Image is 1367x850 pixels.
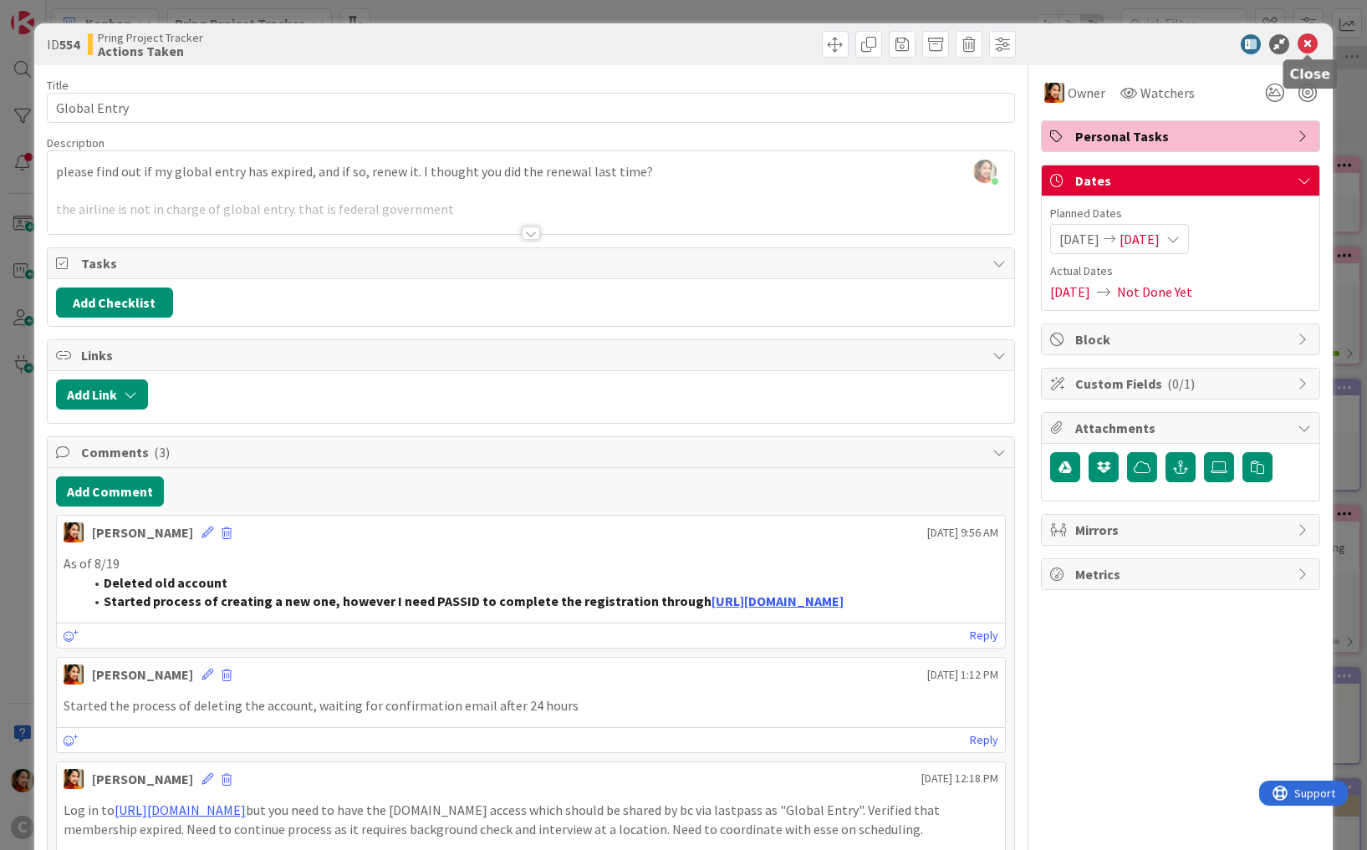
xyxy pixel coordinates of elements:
img: PM [64,769,84,789]
span: Attachments [1075,418,1289,438]
span: Comments [81,442,984,462]
label: Title [47,78,69,93]
strong: Started process of creating a new one, however I need PASSID to complete the registration through [104,593,844,609]
div: [PERSON_NAME] [92,522,193,542]
a: Reply [970,730,998,751]
span: Dates [1075,171,1289,191]
b: Actions Taken [98,44,203,58]
span: ( 3 ) [154,444,170,461]
button: Add Link [56,379,148,410]
a: [URL][DOMAIN_NAME] [712,593,844,609]
img: PM [1044,83,1064,103]
span: [DATE] [1059,229,1099,249]
a: Reply [970,625,998,646]
span: Description [47,135,105,150]
span: Custom Fields [1075,374,1289,394]
b: 554 [59,36,79,53]
span: Support [35,3,76,23]
span: Planned Dates [1050,205,1311,222]
button: Add Comment [56,476,164,506]
h5: Close [1290,66,1331,82]
input: type card name here... [47,93,1015,123]
span: ID [47,34,79,54]
a: [URL][DOMAIN_NAME] [115,802,246,818]
button: Add Checklist [56,288,173,318]
span: [DATE] 12:18 PM [921,770,998,787]
img: PM [64,664,84,685]
span: [DATE] [1120,229,1160,249]
span: Links [81,345,984,365]
p: Started the process of deleting the account, waiting for confirmation email after 24 hours [64,696,998,715]
span: Actual Dates [1050,262,1311,280]
span: Mirrors [1075,520,1289,540]
span: Tasks [81,253,984,273]
span: Not Done Yet [1117,282,1192,302]
p: As of 8/19 [64,554,998,573]
span: [DATE] 1:12 PM [927,666,998,684]
span: Pring Project Tracker [98,31,203,44]
span: Metrics [1075,564,1289,584]
p: please find out if my global entry has expired, and if so, renew it. I thought you did the renewa... [56,162,1006,181]
span: [DATE] 9:56 AM [927,524,998,542]
span: Block [1075,329,1289,349]
span: Owner [1068,83,1105,103]
p: Log in to but you need to have the [DOMAIN_NAME] access which should be shared by bc via lastpass... [64,801,998,838]
div: [PERSON_NAME] [92,664,193,685]
span: Personal Tasks [1075,126,1289,146]
img: ZE7sHxBjl6aIQZ7EmcD5y5U36sLYn9QN.jpeg [973,160,997,183]
span: ( 0/1 ) [1167,375,1195,392]
span: [DATE] [1050,282,1090,302]
img: PM [64,522,84,542]
strong: Deleted old account [104,574,227,591]
div: [PERSON_NAME] [92,769,193,789]
span: Watchers [1140,83,1195,103]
